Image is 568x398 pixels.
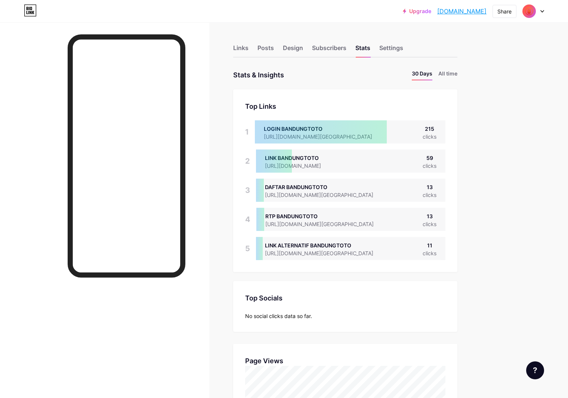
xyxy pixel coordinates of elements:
div: clicks [423,220,436,228]
li: All time [438,70,457,80]
div: [URL][DOMAIN_NAME][GEOGRAPHIC_DATA] [265,249,385,257]
div: 5 [245,237,250,260]
div: Top Socials [245,293,445,303]
div: Settings [379,43,403,57]
div: DAFTAR BANDUNGTOTO [265,183,385,191]
div: Share [497,7,512,15]
div: Subscribers [312,43,346,57]
div: Stats [355,43,370,57]
div: clicks [423,133,436,141]
a: Upgrade [403,8,431,14]
div: 1 [245,120,249,144]
div: [URL][DOMAIN_NAME] [265,162,333,170]
div: Top Links [245,101,445,111]
a: [DOMAIN_NAME] [437,7,487,16]
div: No social clicks data so far. [245,312,445,320]
div: [URL][DOMAIN_NAME][GEOGRAPHIC_DATA] [265,220,386,228]
div: Posts [257,43,274,57]
div: [URL][DOMAIN_NAME][GEOGRAPHIC_DATA] [265,191,385,199]
div: clicks [423,162,436,170]
div: RTP BANDUNGTOTO [265,212,386,220]
div: LINK BANDUNGTOTO [265,154,333,162]
li: 30 Days [412,70,432,80]
div: LINK ALTERNATIF BANDUNGTOTO [265,241,385,249]
div: clicks [423,191,436,199]
div: 13 [423,212,436,220]
div: 3 [245,179,250,202]
div: 215 [423,125,436,133]
div: Links [233,43,248,57]
div: Page Views [245,356,445,366]
div: Design [283,43,303,57]
div: 4 [245,208,250,231]
div: 13 [423,183,436,191]
div: 59 [423,154,436,162]
div: 11 [423,241,436,249]
div: Stats & Insights [233,70,284,80]
img: Bandung Banned [522,4,536,18]
div: clicks [423,249,436,257]
div: 2 [245,149,250,173]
